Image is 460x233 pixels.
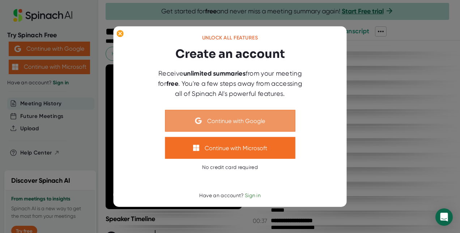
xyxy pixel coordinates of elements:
[199,192,261,199] div: Have an account?
[435,208,453,226] div: Open Intercom Messenger
[165,110,295,132] button: Continue with Google
[202,164,258,171] div: No credit card required
[183,69,246,77] b: unlimited summaries
[175,45,285,63] h3: Create an account
[165,137,295,159] button: Continue with Microsoft
[154,68,306,98] div: Receive from your meeting for . You're a few steps away from accessing all of Spinach AI's powerf...
[245,192,261,198] span: Sign in
[202,34,258,41] div: Unlock all features
[195,118,202,124] img: Aehbyd4JwY73AAAAAElFTkSuQmCC
[166,80,178,88] b: free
